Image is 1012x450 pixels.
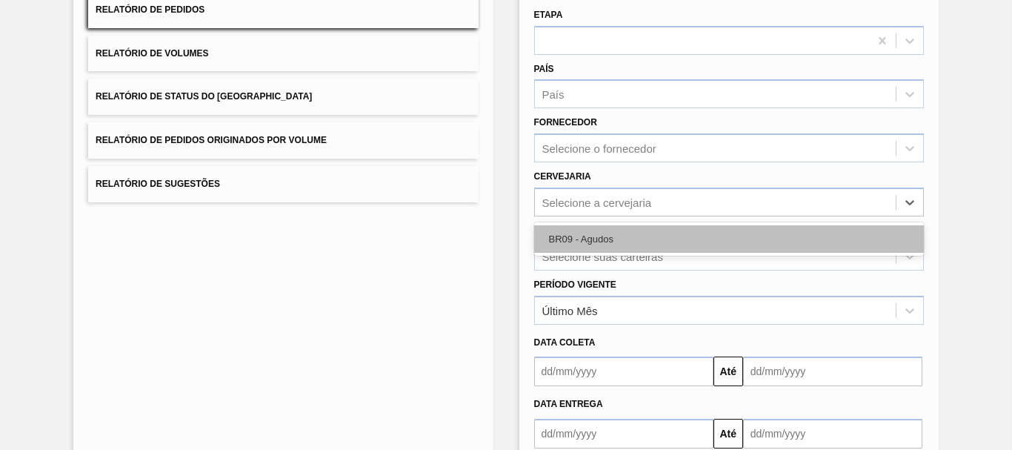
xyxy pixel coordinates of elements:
[534,399,603,409] span: Data Entrega
[534,10,563,20] label: Etapa
[534,337,596,348] span: Data coleta
[88,122,478,159] button: Relatório de Pedidos Originados por Volume
[542,250,663,262] div: Selecione suas carteiras
[534,117,597,128] label: Fornecedor
[96,4,204,15] span: Relatório de Pedidos
[96,179,220,189] span: Relatório de Sugestões
[713,419,743,449] button: Até
[743,419,922,449] input: dd/mm/yyyy
[88,36,478,72] button: Relatório de Volumes
[534,357,713,386] input: dd/mm/yyyy
[96,135,327,145] span: Relatório de Pedidos Originados por Volume
[534,225,924,253] div: BR09 - Agudos
[542,88,565,101] div: País
[534,171,591,182] label: Cervejaria
[534,279,616,290] label: Período Vigente
[534,419,713,449] input: dd/mm/yyyy
[542,196,652,208] div: Selecione a cervejaria
[88,79,478,115] button: Relatório de Status do [GEOGRAPHIC_DATA]
[542,142,656,155] div: Selecione o fornecedor
[534,64,554,74] label: País
[542,304,598,317] div: Último Mês
[88,166,478,202] button: Relatório de Sugestões
[743,357,922,386] input: dd/mm/yyyy
[713,357,743,386] button: Até
[96,91,312,102] span: Relatório de Status do [GEOGRAPHIC_DATA]
[96,48,208,59] span: Relatório de Volumes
